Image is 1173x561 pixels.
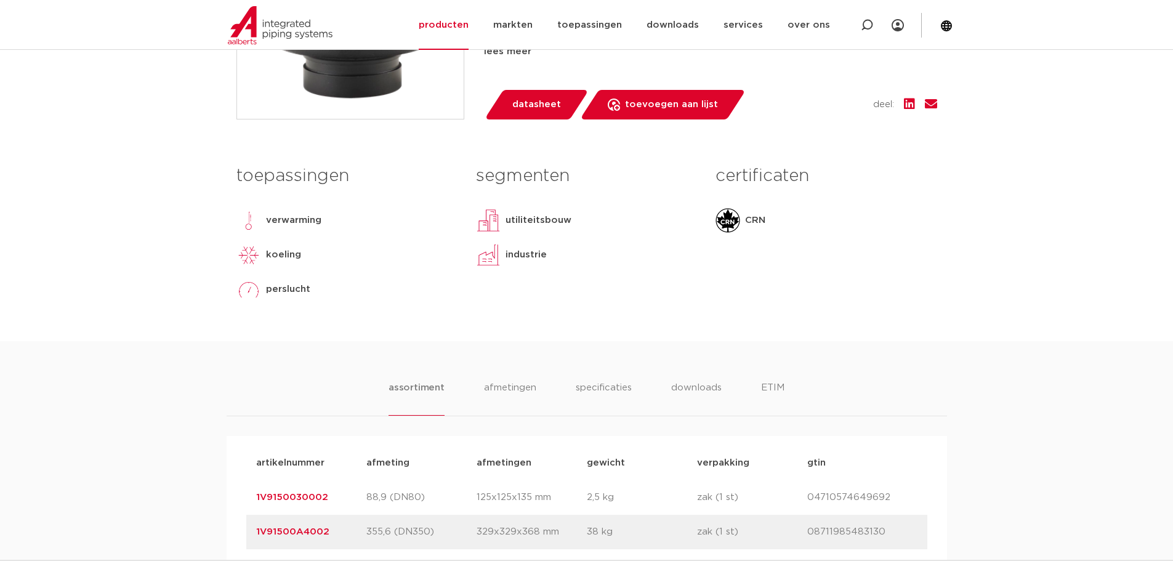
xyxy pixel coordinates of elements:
[587,525,697,539] p: 38 kg
[873,97,894,112] span: deel:
[512,95,561,115] span: datasheet
[389,381,445,416] li: assortiment
[256,456,366,470] p: artikelnummer
[236,243,261,267] img: koeling
[807,490,917,505] p: 04710574649692
[745,213,765,228] p: CRN
[236,277,261,302] img: perslucht
[366,456,477,470] p: afmeting
[477,456,587,470] p: afmetingen
[477,490,587,505] p: 125x125x135 mm
[476,164,697,188] h3: segmenten
[697,525,807,539] p: zak (1 st)
[366,490,477,505] p: 88,9 (DN80)
[697,456,807,470] p: verpakking
[484,90,589,119] a: datasheet
[476,243,501,267] img: industrie
[807,525,917,539] p: 08711985483130
[671,381,722,416] li: downloads
[715,208,740,233] img: CRN
[506,213,571,228] p: utiliteitsbouw
[266,282,310,297] p: perslucht
[236,164,458,188] h3: toepassingen
[266,213,321,228] p: verwarming
[477,525,587,539] p: 329x329x368 mm
[576,381,632,416] li: specificaties
[506,248,547,262] p: industrie
[587,490,697,505] p: 2,5 kg
[484,381,536,416] li: afmetingen
[807,456,917,470] p: gtin
[256,527,329,536] a: 1V91500A4002
[236,208,261,233] img: verwarming
[587,456,697,470] p: gewicht
[761,381,784,416] li: ETIM
[256,493,328,502] a: 1V9150030002
[697,490,807,505] p: zak (1 st)
[715,164,937,188] h3: certificaten
[366,525,477,539] p: 355,6 (DN350)
[476,208,501,233] img: utiliteitsbouw
[266,248,301,262] p: koeling
[484,44,937,59] div: lees meer
[625,95,718,115] span: toevoegen aan lijst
